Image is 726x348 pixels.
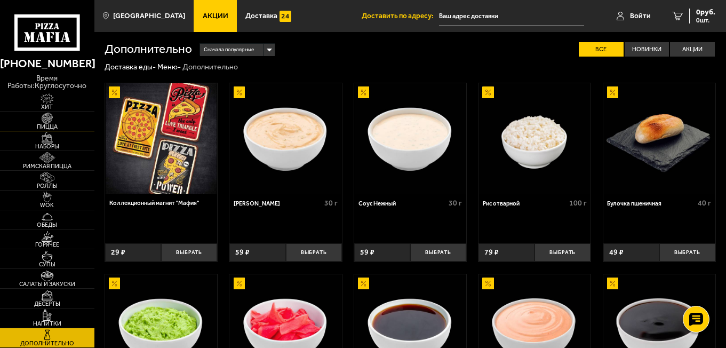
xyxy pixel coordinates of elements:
[609,249,624,256] span: 49 ₽
[109,200,211,207] div: Коллекционный магнит "Мафия"
[355,83,466,194] img: Соус Нежный
[234,278,245,289] img: Акционный
[698,199,711,208] span: 40 г
[607,86,618,98] img: Акционный
[109,278,120,289] img: Акционный
[449,199,462,208] span: 30 г
[111,249,125,256] span: 29 ₽
[358,278,369,289] img: Акционный
[106,83,217,194] img: Коллекционный магнит "Мафия"
[482,278,493,289] img: Акционный
[478,83,591,194] a: АкционныйРис отварной
[659,243,715,262] button: Выбрать
[203,12,228,20] span: Акции
[105,83,217,194] a: АкционныйКоллекционный магнит "Мафия"
[625,42,669,57] label: Новинки
[630,12,651,20] span: Войти
[105,43,192,56] h1: Дополнительно
[286,243,342,262] button: Выбрать
[479,83,590,194] img: Рис отварной
[280,11,291,22] img: 15daf4d41897b9f0e9f617042186c801.svg
[483,200,567,208] div: Рис отварной
[324,199,338,208] span: 30 г
[604,83,715,194] img: Булочка пшеничная
[245,12,277,20] span: Доставка
[607,200,695,208] div: Булочка пшеничная
[229,83,341,194] a: АкционныйСоус Деликатес
[484,249,499,256] span: 79 ₽
[410,243,466,262] button: Выбрать
[534,243,591,262] button: Выбрать
[607,278,618,289] img: Акционный
[360,249,374,256] span: 59 ₽
[696,17,715,23] span: 0 шт.
[109,86,120,98] img: Акционный
[696,9,715,16] span: 0 руб.
[204,43,254,57] span: Сначала популярные
[234,86,245,98] img: Акционный
[670,42,715,57] label: Акции
[358,86,369,98] img: Акционный
[113,12,185,20] span: [GEOGRAPHIC_DATA]
[182,62,238,72] div: Дополнительно
[439,6,584,26] input: Ваш адрес доставки
[482,86,493,98] img: Акционный
[354,83,466,194] a: АкционныйСоус Нежный
[161,243,217,262] button: Выбрать
[579,42,624,57] label: Все
[235,249,250,256] span: 59 ₽
[105,62,156,72] a: Доставка еды-
[157,62,181,72] a: Меню-
[358,200,446,208] div: Соус Нежный
[362,12,439,20] span: Доставить по адресу:
[603,83,715,194] a: АкционныйБулочка пшеничная
[234,200,322,208] div: [PERSON_NAME]
[230,83,341,194] img: Соус Деликатес
[569,199,587,208] span: 100 г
